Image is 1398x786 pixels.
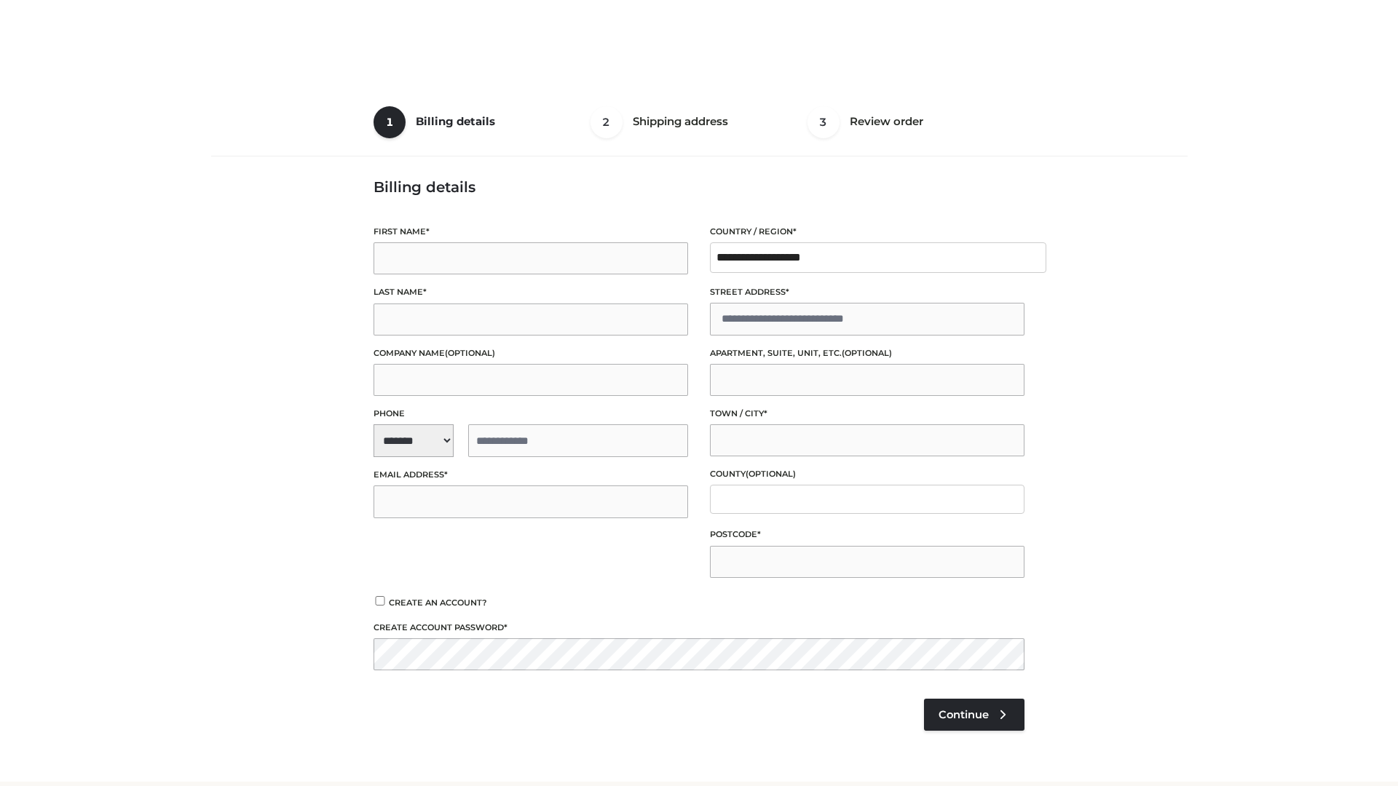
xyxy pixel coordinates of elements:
label: First name [374,225,688,239]
label: Street address [710,285,1024,299]
span: Review order [850,114,923,128]
label: Create account password [374,621,1024,635]
span: Shipping address [633,114,728,128]
label: Email address [374,468,688,482]
label: Company name [374,346,688,360]
label: County [710,467,1024,481]
a: Continue [924,699,1024,731]
span: Continue [939,708,989,721]
label: Last name [374,285,688,299]
span: 3 [807,106,840,138]
span: 1 [374,106,406,138]
span: Billing details [416,114,495,128]
span: (optional) [445,348,495,358]
span: 2 [591,106,623,138]
h3: Billing details [374,178,1024,196]
label: Phone [374,407,688,421]
span: (optional) [746,469,796,479]
input: Create an account? [374,596,387,606]
label: Apartment, suite, unit, etc. [710,346,1024,360]
label: Country / Region [710,225,1024,239]
label: Postcode [710,528,1024,541]
span: Create an account? [389,598,487,608]
label: Town / City [710,407,1024,421]
span: (optional) [842,348,892,358]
